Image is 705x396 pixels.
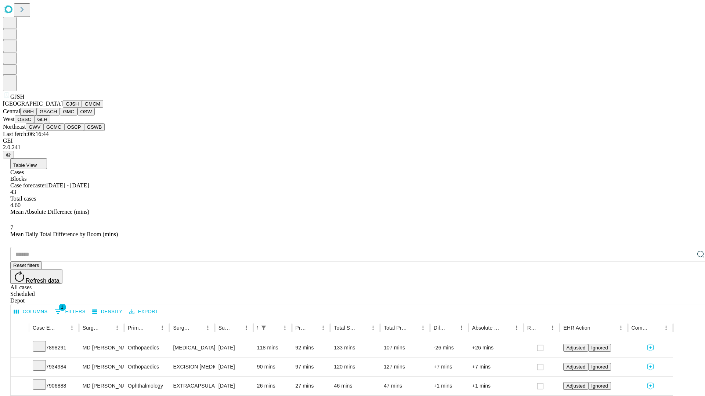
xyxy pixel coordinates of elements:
div: [MEDICAL_DATA] MEDIAL AND LATERAL MENISCECTOMY [173,338,211,357]
div: 133 mins [334,338,376,357]
span: Adjusted [566,383,585,389]
div: 7906888 [33,377,75,395]
div: 97 mins [296,357,327,376]
div: Comments [632,325,650,331]
button: Sort [501,323,511,333]
button: Ignored [588,344,611,352]
button: Expand [14,342,25,355]
button: GBH [20,108,37,115]
span: Ignored [591,383,608,389]
div: MD [PERSON_NAME] [PERSON_NAME] [83,357,120,376]
div: +1 mins [434,377,465,395]
button: Menu [157,323,167,333]
span: Adjusted [566,345,585,351]
div: Orthopaedics [128,338,166,357]
button: Sort [537,323,547,333]
button: GSWB [84,123,105,131]
button: Sort [192,323,203,333]
button: OSW [77,108,95,115]
button: Sort [651,323,661,333]
div: Total Scheduled Duration [334,325,357,331]
span: Ignored [591,345,608,351]
div: EXCISION [MEDICAL_DATA] WRIST [173,357,211,376]
button: Sort [102,323,112,333]
button: Sort [308,323,318,333]
button: Menu [67,323,77,333]
div: EHR Action [563,325,590,331]
span: [GEOGRAPHIC_DATA] [3,100,63,107]
div: MD [PERSON_NAME] [83,377,120,395]
span: Mean Daily Total Difference by Room (mins) [10,231,118,237]
button: Sort [147,323,157,333]
div: 92 mins [296,338,327,357]
span: Mean Absolute Difference (mins) [10,209,89,215]
span: Case forecaster [10,182,46,188]
div: Total Predicted Duration [384,325,407,331]
button: Sort [270,323,280,333]
button: GCMC [43,123,64,131]
button: GMCM [82,100,103,108]
button: Menu [368,323,378,333]
div: Surgeon Name [83,325,101,331]
button: GJSH [63,100,82,108]
div: 7898291 [33,338,75,357]
div: Orthopaedics [128,357,166,376]
div: +1 mins [472,377,520,395]
button: Menu [547,323,558,333]
div: 2.0.241 [3,144,702,151]
button: GLH [34,115,50,123]
button: Ignored [588,382,611,390]
div: MD [PERSON_NAME] [PERSON_NAME] [83,338,120,357]
div: Absolute Difference [472,325,500,331]
button: Menu [318,323,328,333]
div: 46 mins [334,377,376,395]
div: Predicted In Room Duration [296,325,307,331]
div: 26 mins [257,377,288,395]
div: 7934984 [33,357,75,376]
div: Surgery Name [173,325,191,331]
button: Menu [616,323,626,333]
div: GEI [3,137,702,144]
button: Menu [203,323,213,333]
button: GSACH [37,108,60,115]
button: Export [127,306,160,318]
span: Table View [13,162,37,168]
button: Sort [358,323,368,333]
button: Sort [57,323,67,333]
div: Difference [434,325,445,331]
button: Menu [511,323,522,333]
span: GJSH [10,93,24,100]
button: Expand [14,380,25,393]
div: 1 active filter [258,323,269,333]
div: [DATE] [218,338,250,357]
button: Show filters [258,323,269,333]
button: Adjusted [563,363,588,371]
button: Density [90,306,124,318]
button: Ignored [588,363,611,371]
button: Sort [591,323,601,333]
span: 43 [10,189,16,195]
span: Total cases [10,195,36,202]
button: @ [3,151,14,158]
div: Primary Service [128,325,146,331]
span: Ignored [591,364,608,370]
button: Adjusted [563,382,588,390]
div: 47 mins [384,377,426,395]
div: Ophthalmology [128,377,166,395]
span: Northeast [3,124,26,130]
button: OSSC [15,115,35,123]
button: OSCP [64,123,84,131]
span: 1 [59,304,66,311]
span: Last fetch: 06:16:44 [3,131,49,137]
div: +7 mins [472,357,520,376]
div: Surgery Date [218,325,230,331]
button: Menu [241,323,252,333]
button: Sort [408,323,418,333]
div: 107 mins [384,338,426,357]
div: +7 mins [434,357,465,376]
button: Expand [14,361,25,374]
button: Menu [456,323,467,333]
button: Sort [446,323,456,333]
div: 90 mins [257,357,288,376]
div: EXTRACAPSULAR CATARACT REMOVAL WITH [MEDICAL_DATA] [173,377,211,395]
